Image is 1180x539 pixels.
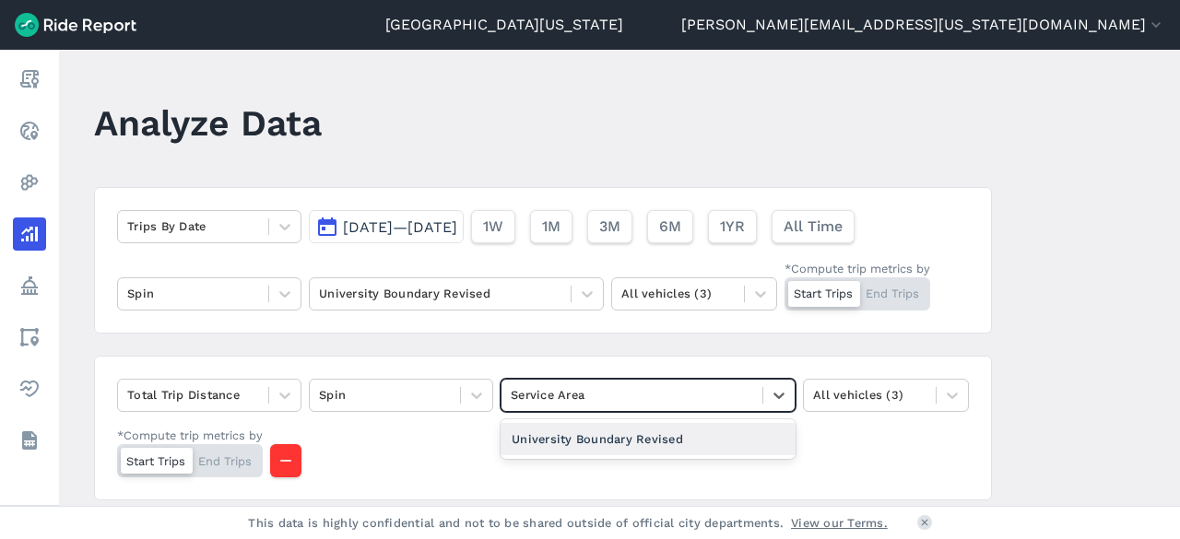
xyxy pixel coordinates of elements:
[681,14,1165,36] button: [PERSON_NAME][EMAIL_ADDRESS][US_STATE][DOMAIN_NAME]
[530,210,572,243] button: 1M
[385,14,623,36] a: [GEOGRAPHIC_DATA][US_STATE]
[13,372,46,405] a: Health
[13,424,46,457] a: Datasets
[13,217,46,251] a: Analyze
[647,210,693,243] button: 6M
[483,216,503,238] span: 1W
[471,210,515,243] button: 1W
[13,321,46,354] a: Areas
[542,216,560,238] span: 1M
[13,63,46,96] a: Report
[772,210,855,243] button: All Time
[587,210,632,243] button: 3M
[15,13,136,37] img: Ride Report
[791,514,888,532] a: View our Terms.
[784,216,843,238] span: All Time
[13,166,46,199] a: Heatmaps
[599,216,620,238] span: 3M
[708,210,757,243] button: 1YR
[117,427,263,444] div: *Compute trip metrics by
[13,269,46,302] a: Policy
[785,260,930,277] div: *Compute trip metrics by
[501,423,796,455] div: University Boundary Revised
[659,216,681,238] span: 6M
[94,98,322,148] h1: Analyze Data
[343,218,457,236] span: [DATE]—[DATE]
[13,114,46,147] a: Realtime
[309,210,464,243] button: [DATE]—[DATE]
[720,216,745,238] span: 1YR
